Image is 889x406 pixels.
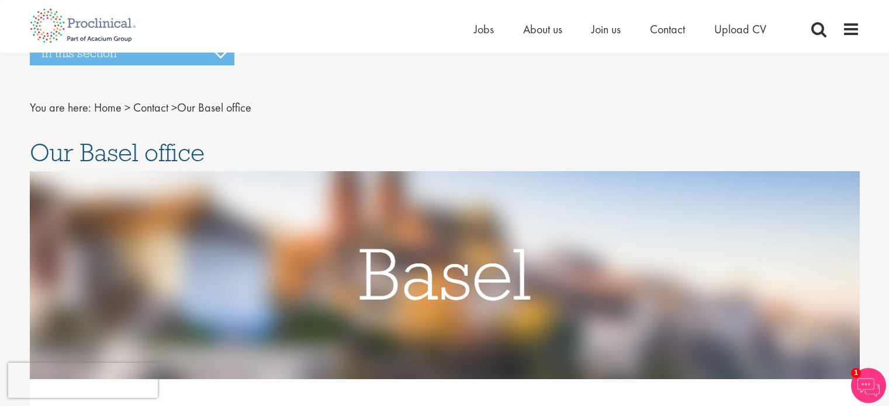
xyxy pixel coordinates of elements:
[851,368,886,403] img: Chatbot
[94,100,122,115] a: breadcrumb link to Home
[124,100,130,115] span: >
[591,22,621,37] a: Join us
[94,100,251,115] span: Our Basel office
[30,137,205,168] span: Our Basel office
[851,368,861,378] span: 1
[30,41,234,65] h3: In this section
[133,100,168,115] a: breadcrumb link to Contact
[523,22,562,37] a: About us
[650,22,685,37] a: Contact
[714,22,766,37] a: Upload CV
[171,100,177,115] span: >
[474,22,494,37] a: Jobs
[8,363,158,398] iframe: reCAPTCHA
[30,100,91,115] span: You are here:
